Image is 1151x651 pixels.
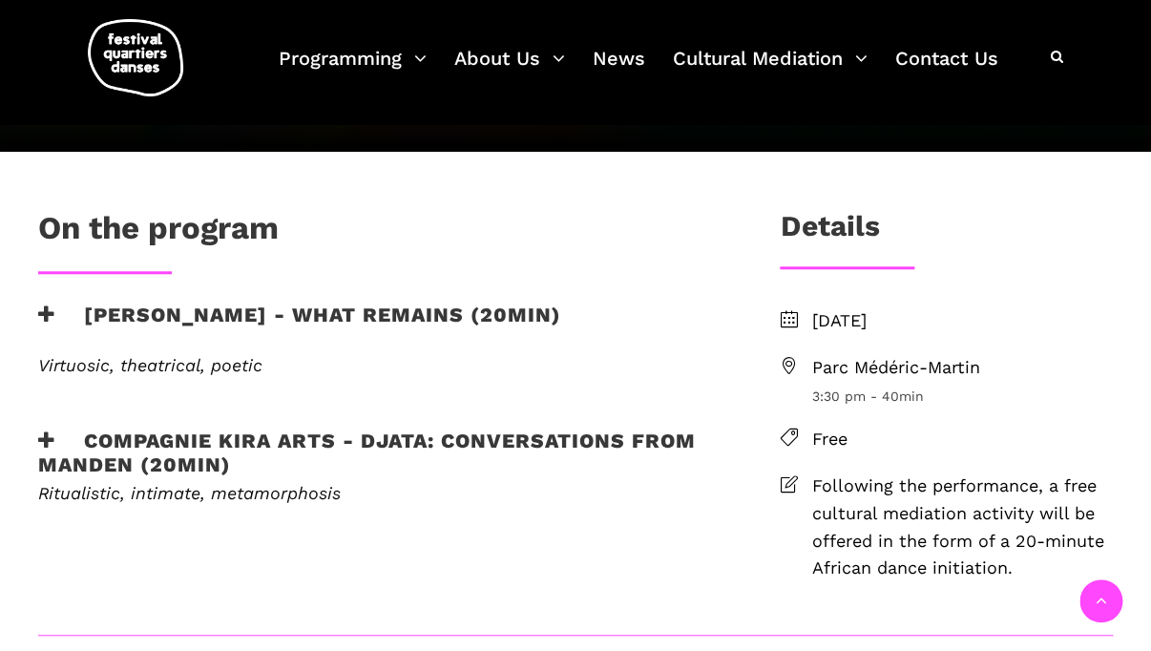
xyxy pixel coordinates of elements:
[38,209,279,257] h1: On the program
[895,42,998,98] a: Contact Us
[38,303,561,350] h3: [PERSON_NAME] - What remains (20min)
[673,42,868,98] a: Cultural Mediation
[88,19,183,96] img: logo-fqd-med
[279,42,427,98] a: Programming
[811,354,1113,382] span: Parc Médéric-Martin
[593,42,645,98] a: News
[811,426,1113,453] span: Free
[780,209,879,257] h3: Details
[38,355,262,375] em: Virtuosic, theatrical, poetic
[811,307,1113,335] span: [DATE]
[811,386,1113,407] span: 3:30 pm - 40min
[38,429,718,476] h3: Compagnie Kira Arts - Djata: Conversations from Manden (20min)
[38,483,341,503] em: Ritualistic, intimate, metamorphosis
[811,472,1113,582] span: Following the performance, a free cultural mediation activity will be offered in the form of a 20...
[454,42,565,98] a: About Us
